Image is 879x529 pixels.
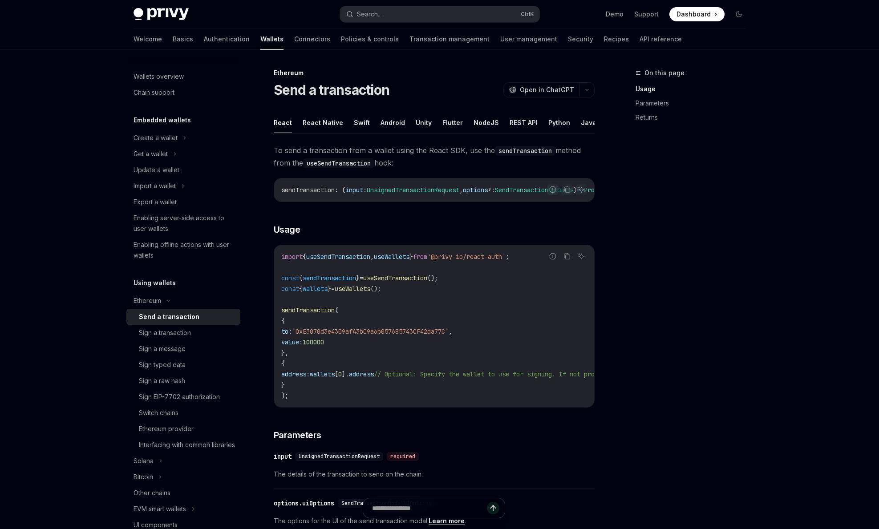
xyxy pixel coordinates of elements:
[204,28,250,50] a: Authentication
[134,488,170,498] div: Other chains
[281,285,299,293] span: const
[335,285,370,293] span: useWallets
[676,10,711,19] span: Dashboard
[363,274,427,282] span: useSendTransaction
[126,485,240,501] a: Other chains
[634,10,659,19] a: Support
[134,8,189,20] img: dark logo
[342,370,349,378] span: ].
[274,144,595,169] span: To send a transaction from a wallet using the React SDK, use the method from the hook:
[274,112,292,133] button: React
[294,28,330,50] a: Connectors
[520,85,574,94] span: Open in ChatGPT
[134,71,184,82] div: Wallets overview
[416,112,432,133] button: Unity
[134,197,177,207] div: Export a wallet
[126,341,240,357] a: Sign a message
[335,370,338,378] span: [
[636,82,753,96] a: Usage
[281,317,285,325] span: {
[487,502,499,514] button: Send message
[331,285,335,293] span: =
[459,186,463,194] span: ,
[500,28,557,50] a: User management
[281,381,285,389] span: }
[126,69,240,85] a: Wallets overview
[310,370,335,378] span: wallets
[281,327,292,335] span: to:
[126,389,240,405] a: Sign EIP-7702 authorization
[340,6,539,22] button: Search...CtrlK
[349,370,374,378] span: address
[281,392,288,400] span: );
[510,112,538,133] button: REST API
[568,28,593,50] a: Security
[374,370,726,378] span: // Optional: Specify the wallet to use for signing. If not provided, the first wallet will be used.
[732,7,746,21] button: Toggle dark mode
[360,274,363,282] span: =
[303,158,374,168] code: useSendTransaction
[427,253,506,261] span: '@privy-io/react-auth'
[573,186,577,194] span: )
[488,186,495,194] span: ?:
[139,392,220,402] div: Sign EIP-7702 authorization
[173,28,193,50] a: Basics
[134,504,186,514] div: EVM smart wallets
[299,453,380,460] span: UnsignedTransactionRequest
[292,327,449,335] span: '0xE3070d3e4309afA3bC9a6b057685743CF42da77C'
[503,82,579,97] button: Open in ChatGPT
[139,440,235,450] div: Interfacing with common libraries
[547,184,559,195] button: Report incorrect code
[644,68,685,78] span: On this page
[299,274,303,282] span: {
[126,309,240,325] a: Send a transaction
[449,327,452,335] span: ,
[139,327,191,338] div: Sign a transaction
[134,295,161,306] div: Ethereum
[139,376,185,386] div: Sign a raw hash
[126,437,240,453] a: Interfacing with common libraries
[367,186,459,194] span: UnsignedTransactionRequest
[442,112,463,133] button: Flutter
[370,285,381,293] span: ();
[548,112,570,133] button: Python
[341,28,399,50] a: Policies & controls
[561,184,573,195] button: Copy the contents from the code block
[139,343,186,354] div: Sign a message
[126,421,240,437] a: Ethereum provider
[260,28,284,50] a: Wallets
[636,110,753,125] a: Returns
[357,9,382,20] div: Search...
[281,253,303,261] span: import
[303,253,306,261] span: {
[281,338,303,346] span: value:
[575,184,587,195] button: Ask AI
[274,469,595,480] span: The details of the transaction to send on the chain.
[561,250,573,262] button: Copy the contents from the code block
[606,10,624,19] a: Demo
[495,186,573,194] span: SendTransactionOptions
[134,149,168,159] div: Get a wallet
[299,285,303,293] span: {
[134,115,191,125] h5: Embedded wallets
[409,253,413,261] span: }
[604,28,629,50] a: Recipes
[281,359,285,367] span: {
[274,69,595,77] div: Ethereum
[126,194,240,210] a: Export a wallet
[126,325,240,341] a: Sign a transaction
[126,357,240,373] a: Sign typed data
[126,162,240,178] a: Update a wallet
[427,274,438,282] span: ();
[126,237,240,263] a: Enabling offline actions with user wallets
[413,253,427,261] span: from
[126,373,240,389] a: Sign a raw hash
[463,186,488,194] span: options
[328,285,331,293] span: }
[139,359,186,370] div: Sign typed data
[139,424,194,434] div: Ethereum provider
[640,28,682,50] a: API reference
[126,85,240,101] a: Chain support
[495,146,555,156] code: sendTransaction
[134,165,179,175] div: Update a wallet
